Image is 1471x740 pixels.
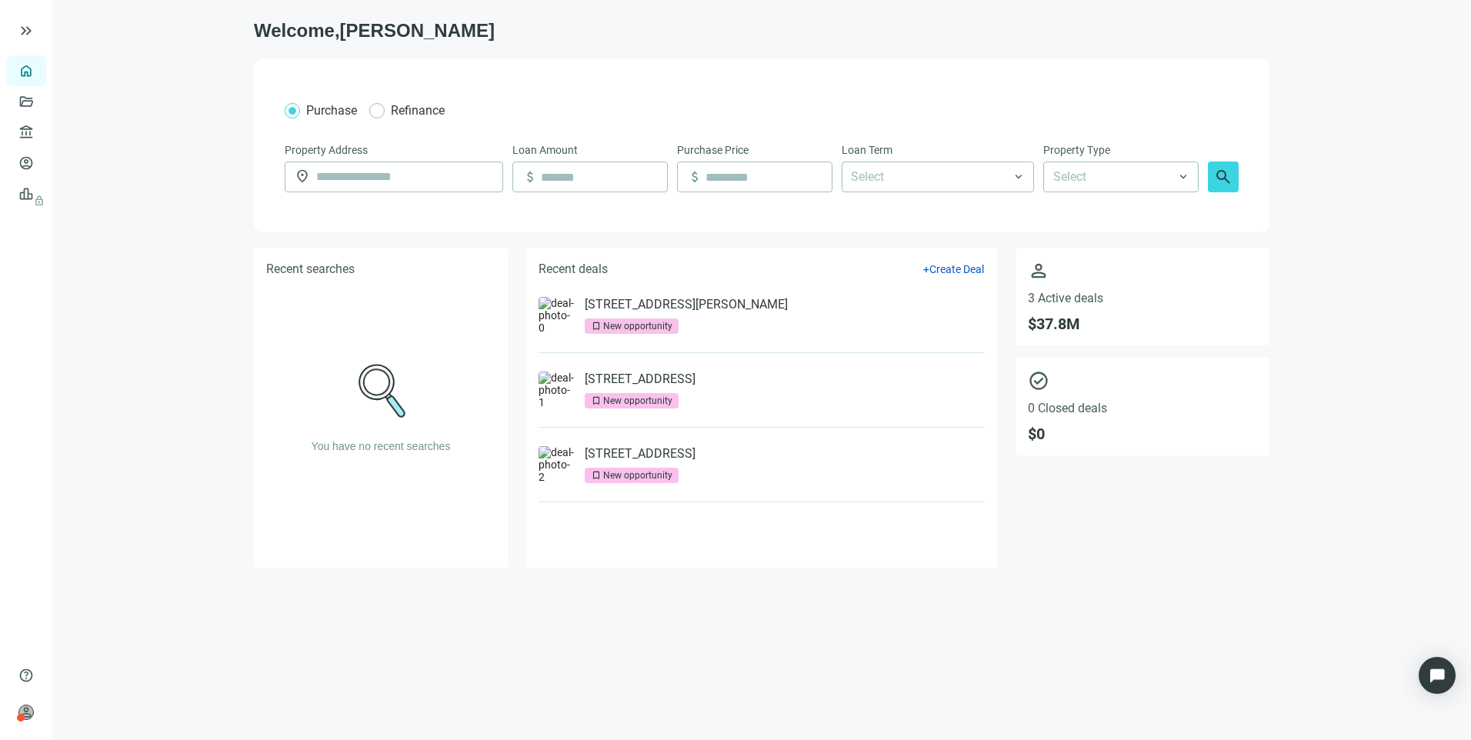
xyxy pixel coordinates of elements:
[1419,657,1456,694] div: Open Intercom Messenger
[603,318,672,334] div: New opportunity
[1028,260,1257,282] span: person
[512,142,578,158] span: Loan Amount
[1028,401,1257,415] span: 0 Closed deals
[677,142,749,158] span: Purchase Price
[603,393,672,408] div: New opportunity
[591,321,602,332] span: bookmark
[1028,315,1257,333] span: $ 37.8M
[17,22,35,40] button: keyboard_double_arrow_right
[585,446,695,462] a: [STREET_ADDRESS]
[18,705,34,720] span: person
[585,372,695,387] a: [STREET_ADDRESS]
[591,470,602,481] span: bookmark
[922,262,985,276] button: +Create Deal
[1208,162,1239,192] button: search
[929,263,984,275] span: Create Deal
[306,103,357,118] span: Purchase
[687,169,702,185] span: attach_money
[266,260,355,278] h5: Recent searches
[1214,168,1233,186] span: search
[1028,425,1257,443] span: $ 0
[295,168,310,184] span: location_on
[391,103,445,118] span: Refinance
[842,142,892,158] span: Loan Term
[1043,142,1110,158] span: Property Type
[522,169,538,185] span: attach_money
[591,395,602,406] span: bookmark
[1028,291,1257,305] span: 3 Active deals
[1028,370,1257,392] span: check_circle
[285,142,368,158] span: Property Address
[18,668,34,683] span: help
[603,468,672,483] div: New opportunity
[254,18,1269,43] h1: Welcome, [PERSON_NAME]
[539,446,575,483] img: deal-photo-2
[539,372,575,408] img: deal-photo-1
[312,440,451,452] span: You have no recent searches
[923,263,929,275] span: +
[539,297,575,334] img: deal-photo-0
[585,297,788,312] a: [STREET_ADDRESS][PERSON_NAME]
[539,260,608,278] h5: Recent deals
